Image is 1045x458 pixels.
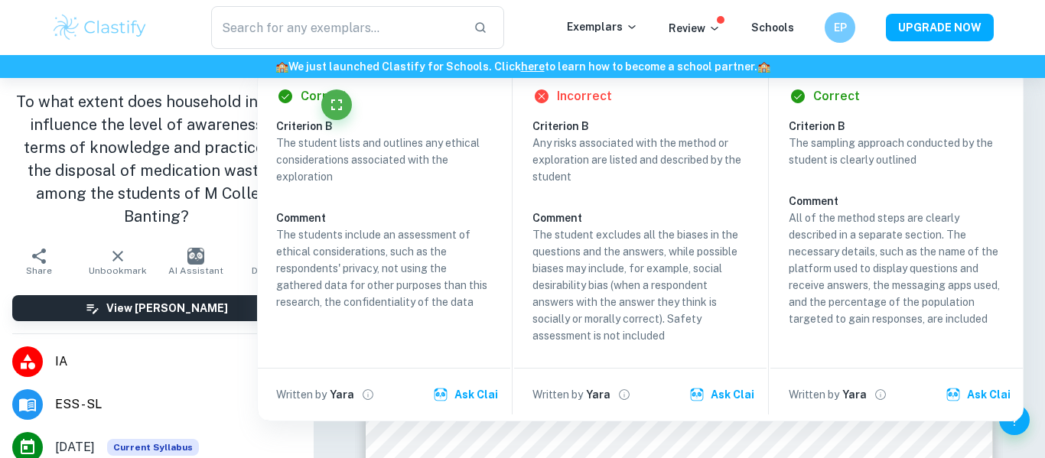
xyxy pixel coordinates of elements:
p: Exemplars [567,18,638,35]
span: Unbookmark [89,265,147,276]
span: Current Syllabus [107,439,199,456]
h6: Correct [301,87,347,106]
h6: View [PERSON_NAME] [106,300,228,317]
h6: Criterion B [276,118,504,135]
img: AI Assistant [187,248,204,265]
p: Written by [789,386,839,403]
button: Fullscreen [321,89,352,120]
p: Review [669,20,721,37]
img: clai.svg [433,387,448,402]
span: AI Assistant [168,265,223,276]
a: here [521,60,545,73]
a: Schools [751,21,794,34]
div: This exemplar is based on the current syllabus. Feel free to refer to it for inspiration/ideas wh... [107,439,199,456]
h6: Yara [330,386,354,403]
p: The student lists and outlines any ethical considerations associated with the exploration [276,135,492,185]
button: View full profile [614,384,635,405]
h6: Criterion B [789,118,1017,135]
button: View full profile [870,384,891,405]
button: Ask Clai [686,381,760,408]
h6: Incorrect [557,87,612,106]
h6: EP [832,19,849,36]
button: Ask Clai [942,381,1017,408]
h6: Comment [789,193,1004,210]
p: Written by [532,386,583,403]
span: Share [26,265,52,276]
img: Clastify logo [51,12,148,43]
h6: Criterion B [532,118,760,135]
p: Any risks associated with the method or exploration are listed and described by the student [532,135,748,185]
button: Download [235,240,313,283]
button: View [PERSON_NAME] [12,295,301,321]
img: clai.svg [946,387,961,402]
img: clai.svg [689,387,705,402]
p: The student excludes all the biases in the questions and the answers, while possible biases may i... [532,226,748,344]
input: Search for any exemplars... [211,6,461,49]
p: The sampling approach conducted by the student is clearly outlined [789,135,1004,168]
h6: Comment [276,210,492,226]
span: ESS - SL [55,395,301,414]
h6: Yara [842,386,867,403]
button: AI Assistant [157,240,235,283]
h1: To what extent does household income influence the level of awareness, in terms of knowledge and ... [12,90,301,228]
span: 🏫 [757,60,770,73]
p: The students include an assessment of ethical considerations, such as the respondents' privacy, n... [276,226,492,310]
span: IA [55,352,301,371]
span: 🏫 [275,60,288,73]
span: Download [252,265,297,276]
button: UPGRADE NOW [886,14,994,41]
h6: Yara [586,386,610,403]
h6: We just launched Clastify for Schools. Click to learn how to become a school partner. [3,58,1042,75]
button: View full profile [357,384,379,405]
span: [DATE] [55,438,95,456]
h6: Comment [532,210,748,226]
button: Ask Clai [430,381,504,408]
button: EP [825,12,855,43]
p: All of the method steps are clearly described in a separate section. The necessary details, such ... [789,210,1004,327]
button: Unbookmark [78,240,156,283]
p: Written by [276,386,327,403]
h6: Correct [813,87,860,106]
